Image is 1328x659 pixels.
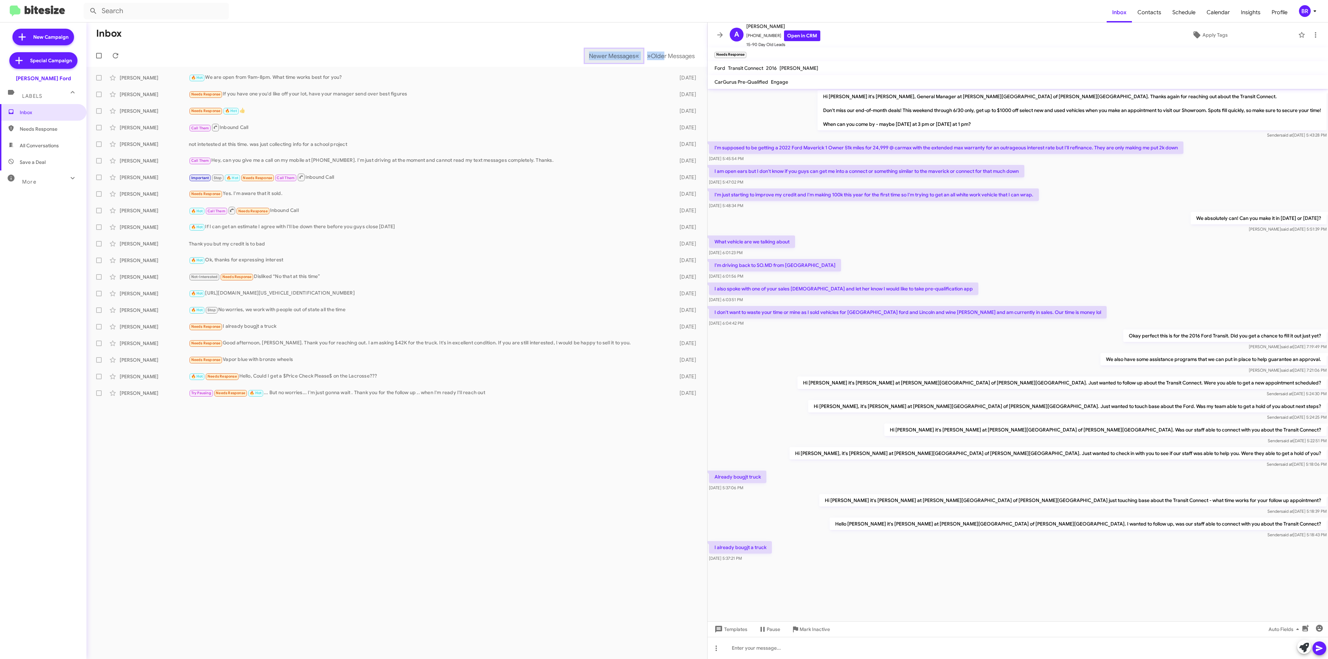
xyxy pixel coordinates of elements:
div: [DATE] [668,108,702,114]
span: said at [1281,226,1293,232]
span: « [635,52,639,60]
div: Hello, Could I get a $Price Check Please$ on the Lacrosse??? [189,372,668,380]
p: Hello [PERSON_NAME] it's [PERSON_NAME] at [PERSON_NAME][GEOGRAPHIC_DATA] of [PERSON_NAME][GEOGRAP... [830,518,1327,530]
div: Yes. I'm aware that it sold. [189,190,668,198]
a: Special Campaign [9,52,77,69]
div: [PERSON_NAME] [120,174,189,181]
span: [PERSON_NAME] [DATE] 7:21:06 PM [1249,368,1327,373]
span: Pause [767,623,780,635]
span: said at [1281,438,1293,443]
div: We are open from 9am-8pm. What time works best for you? [189,74,668,82]
div: ... But no worries... I'm just gonna wait . Thank you for the follow up .. when I'm ready I'll re... [189,389,668,397]
span: Call Them [277,176,295,180]
div: [DATE] [668,273,702,280]
span: Needs Response [191,109,221,113]
span: Sender [DATE] 5:24:25 PM [1267,415,1327,420]
div: [PERSON_NAME] [120,373,189,380]
button: Next [643,49,699,63]
a: Inbox [1107,2,1132,22]
div: not intetested at this time. was just collecting info for a school project [189,141,668,148]
span: Needs Response [191,92,221,96]
span: [PERSON_NAME] [DATE] 5:51:39 PM [1249,226,1327,232]
span: Needs Response [207,374,237,379]
span: said at [1280,462,1292,467]
span: 2016 [766,65,777,71]
span: Sender [DATE] 5:18:43 PM [1267,532,1327,537]
div: [PERSON_NAME] [120,356,189,363]
div: [PERSON_NAME] [120,157,189,164]
div: Good afternoon, [PERSON_NAME]. Thank you for reaching out. I am asking $42K for the truck. It's i... [189,339,668,347]
span: Important [191,176,209,180]
span: 🔥 Hot [191,258,203,262]
div: [PERSON_NAME] [120,307,189,314]
div: [DATE] [668,390,702,397]
span: Needs Response [238,209,268,213]
div: [DATE] [668,224,702,231]
span: said at [1280,391,1292,396]
span: Transit Connect [728,65,763,71]
div: Inbound Call [189,123,668,132]
button: Mark Inactive [786,623,836,635]
span: CarGurus Pre-Qualified [714,79,768,85]
a: Contacts [1132,2,1167,22]
span: Needs Response [216,391,245,395]
div: [PERSON_NAME] [120,323,189,330]
span: Apply Tags [1202,29,1228,41]
span: said at [1281,532,1293,537]
span: said at [1281,132,1293,138]
span: [DATE] 5:47:02 PM [709,179,743,185]
span: Stop [207,308,216,312]
span: 🔥 Hot [191,209,203,213]
span: Profile [1266,2,1293,22]
div: BR [1299,5,1311,17]
span: Needs Response [222,275,252,279]
div: [DATE] [668,307,702,314]
div: [DATE] [668,257,702,264]
div: Inbound Call [189,173,668,182]
div: [URL][DOMAIN_NAME][US_VEHICLE_IDENTIFICATION_NUMBER] [189,289,668,297]
span: Templates [713,623,747,635]
span: Engage [771,79,788,85]
div: [PERSON_NAME] [120,207,189,214]
span: 🔥 Hot [191,374,203,379]
p: I'm driving back to SO.MD from [GEOGRAPHIC_DATA] [709,259,841,271]
span: said at [1281,368,1293,373]
span: Needs Response [191,341,221,345]
div: [PERSON_NAME] [120,91,189,98]
div: [DATE] [668,290,702,297]
span: Call Them [191,158,209,163]
div: [DATE] [668,191,702,197]
a: Open in CRM [784,30,820,41]
span: said at [1281,509,1293,514]
p: I'm supposed to be getting a 2022 Ford Maverick 1 Owner 51k miles for 24,999 @ carmax with the ex... [709,141,1183,154]
p: What vehicle are we talking about [709,235,795,248]
p: Hi [PERSON_NAME], it's [PERSON_NAME] at [PERSON_NAME][GEOGRAPHIC_DATA] of [PERSON_NAME][GEOGRAPHI... [808,400,1327,412]
span: 🔥 Hot [225,109,237,113]
span: [DATE] 6:03:51 PM [709,297,743,302]
a: Schedule [1167,2,1201,22]
span: [DATE] 5:37:06 PM [709,485,743,490]
div: [DATE] [668,157,702,164]
div: I already bougjt a truck [189,323,668,331]
span: Needs Response [243,176,272,180]
span: Insights [1235,2,1266,22]
p: Hi [PERSON_NAME] it's [PERSON_NAME], General Manager at [PERSON_NAME][GEOGRAPHIC_DATA] of [PERSON... [818,90,1327,130]
span: Inbox [20,109,79,116]
span: [DATE] 6:04:42 PM [709,321,744,326]
div: [DATE] [668,91,702,98]
span: » [647,52,651,60]
span: said at [1281,344,1293,349]
button: Templates [708,623,753,635]
div: Ok, thanks for expressing interest [189,256,668,264]
div: [PERSON_NAME] [120,290,189,297]
span: 🔥 Hot [227,176,238,180]
p: I don't want to waste your time or mine as I sold vehicles for [GEOGRAPHIC_DATA] ford and Lincoln... [709,306,1107,318]
div: [PERSON_NAME] [120,257,189,264]
span: [DATE] 5:48:34 PM [709,203,743,208]
span: 15-90 Day Old Leads [746,41,820,48]
span: Sender [DATE] 5:18:06 PM [1267,462,1327,467]
div: 👍 [189,107,668,115]
div: If you have one you'd like off your lot, have your manager send over best figures [189,90,668,98]
p: Hi [PERSON_NAME] it's [PERSON_NAME] at [PERSON_NAME][GEOGRAPHIC_DATA] of [PERSON_NAME][GEOGRAPHIC... [819,494,1327,507]
span: Sender [DATE] 5:24:30 PM [1267,391,1327,396]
